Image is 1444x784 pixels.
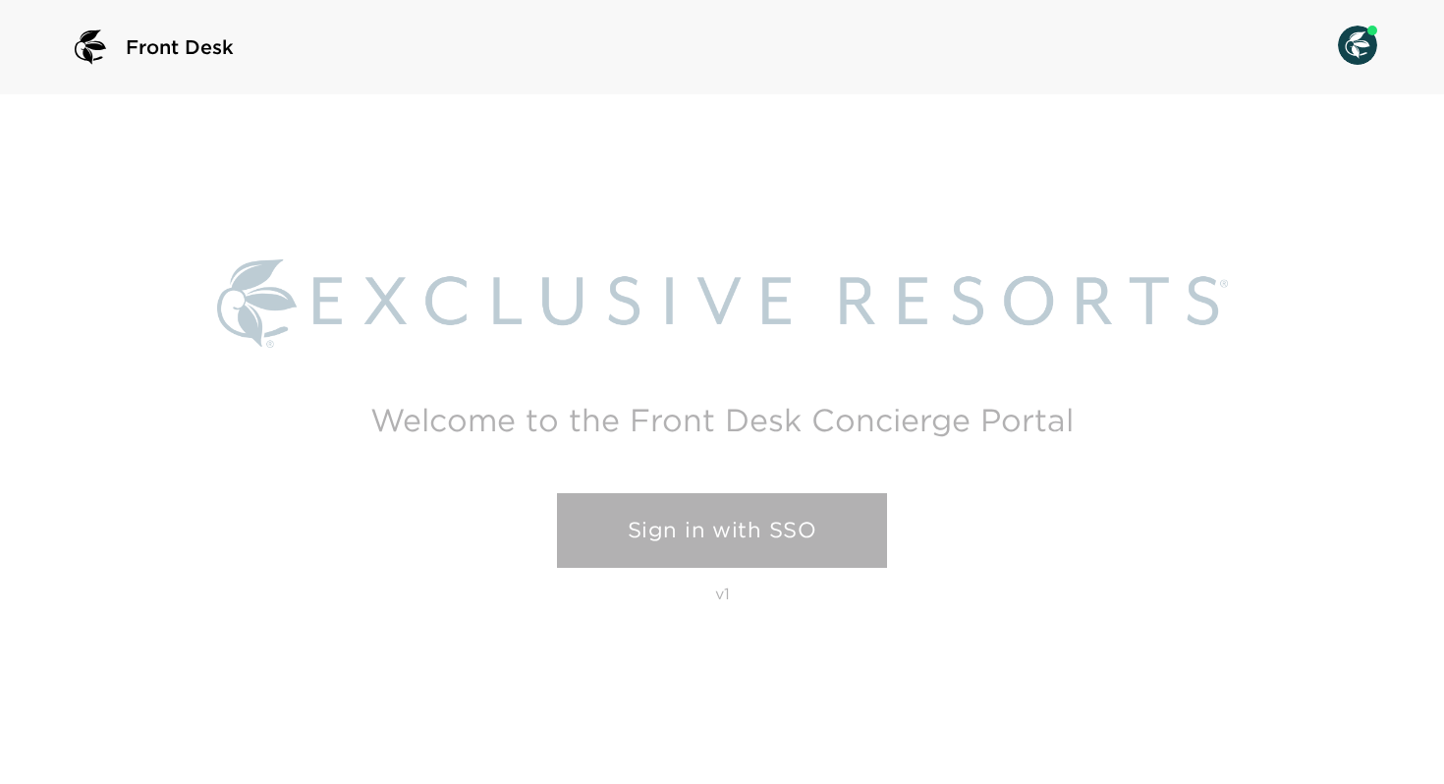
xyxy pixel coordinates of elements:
img: User [1338,26,1377,65]
img: Exclusive Resorts logo [217,259,1228,347]
img: logo [67,24,114,71]
a: Sign in with SSO [557,493,887,568]
h2: Welcome to the Front Desk Concierge Portal [370,405,1074,435]
p: v1 [715,584,730,603]
span: Front Desk [126,33,234,61]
